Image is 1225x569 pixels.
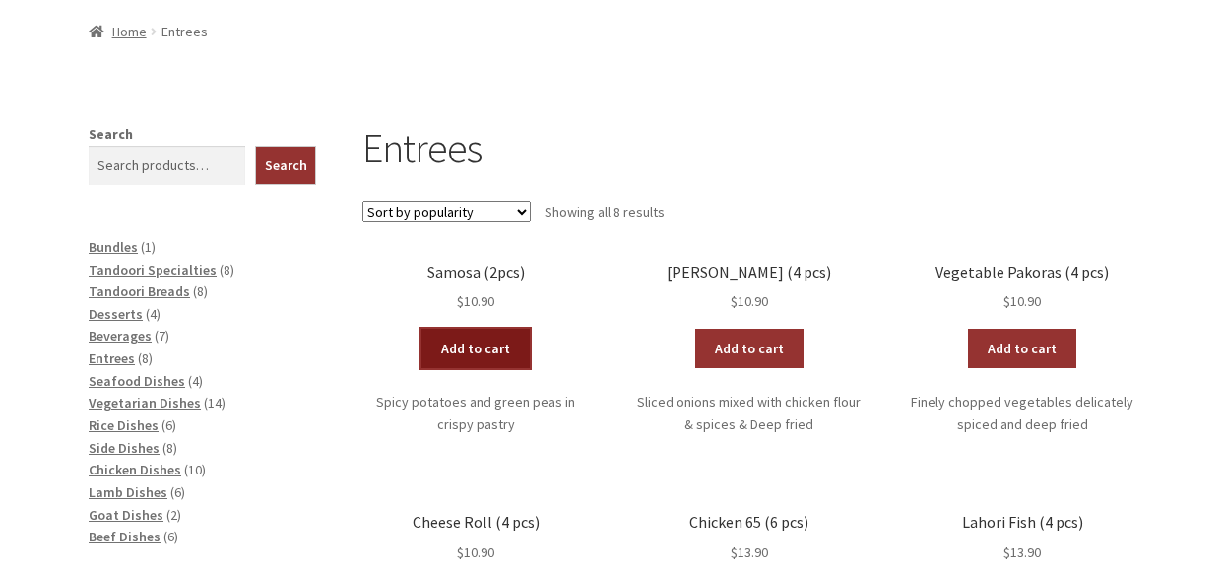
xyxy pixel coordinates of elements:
h2: Chicken 65 (6 pcs) [635,513,863,532]
a: Cheese Roll (4 pcs) $10.90 [362,513,590,563]
a: Chicken Dishes [89,461,181,478]
bdi: 13.90 [1003,543,1041,561]
a: Rice Dishes [89,416,159,434]
p: Spicy potatoes and green peas in crispy pastry [362,391,590,435]
span: 8 [142,349,149,367]
a: Add to cart: “Onion Bhaji (4 pcs)” [695,329,804,368]
span: 2 [170,506,177,524]
a: Desserts [89,305,143,323]
a: Tandoori Breads [89,283,190,300]
a: Home [89,23,147,40]
a: Entrees [89,349,135,367]
span: 4 [192,372,199,390]
span: 8 [197,283,204,300]
span: 10 [188,461,202,478]
label: Search [89,125,133,143]
bdi: 10.90 [457,543,494,561]
a: Add to cart: “Samosa (2pcs)” [421,329,530,368]
a: Lamb Dishes [89,483,167,501]
h2: Lahori Fish (4 pcs) [909,513,1136,532]
span: 4 [150,305,157,323]
a: Chicken 65 (6 pcs) $13.90 [635,513,863,563]
a: Vegetarian Dishes [89,394,201,411]
button: Search [255,146,317,185]
a: Vegetable Pakoras (4 pcs) $10.90 [909,263,1136,313]
h2: Cheese Roll (4 pcs) [362,513,590,532]
span: 6 [165,416,172,434]
bdi: 10.90 [1003,292,1041,310]
span: 8 [166,439,173,457]
span: 1 [145,238,152,256]
a: Side Dishes [89,439,160,457]
span: $ [731,543,738,561]
span: $ [731,292,738,310]
a: Tandoori Specialties [89,261,217,279]
a: Add to cart: “Vegetable Pakoras (4 pcs)” [968,329,1076,368]
span: / [147,21,161,43]
a: Beef Dishes [89,528,161,545]
bdi: 10.90 [731,292,768,310]
bdi: 13.90 [731,543,768,561]
h2: [PERSON_NAME] (4 pcs) [635,263,863,282]
a: Beverages [89,327,152,345]
h1: Entrees [362,123,1136,173]
select: Shop order [362,201,531,222]
span: $ [1003,292,1010,310]
a: Samosa (2pcs) $10.90 [362,263,590,313]
span: 6 [174,483,181,501]
bdi: 10.90 [457,292,494,310]
a: Bundles [89,238,138,256]
h2: Samosa (2pcs) [362,263,590,282]
nav: breadcrumbs [89,21,1136,43]
span: $ [457,292,464,310]
p: Showing all 8 results [545,196,665,227]
p: Finely chopped vegetables delicately spiced and deep fried [909,391,1136,435]
input: Search products… [89,146,245,185]
a: Goat Dishes [89,506,163,524]
span: 8 [224,261,230,279]
span: $ [1003,543,1010,561]
p: Sliced onions mixed with chicken flour & spices & Deep fried [635,391,863,435]
span: 6 [167,528,174,545]
span: 7 [159,327,165,345]
span: $ [457,543,464,561]
a: Lahori Fish (4 pcs) $13.90 [909,513,1136,563]
a: [PERSON_NAME] (4 pcs) $10.90 [635,263,863,313]
span: 14 [208,394,222,411]
a: Seafood Dishes [89,372,185,390]
h2: Vegetable Pakoras (4 pcs) [909,263,1136,282]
